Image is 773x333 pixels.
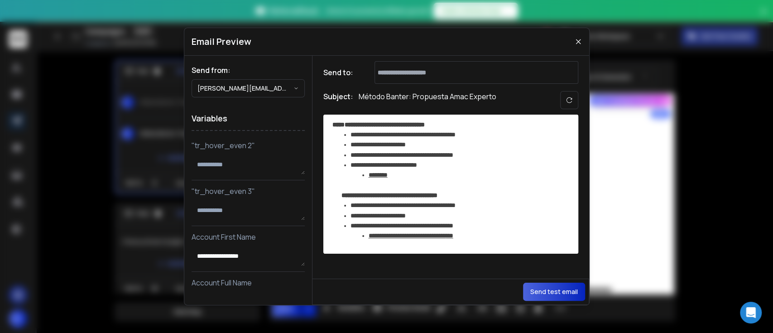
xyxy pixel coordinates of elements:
h1: Send to: [323,67,360,78]
div: Open Intercom Messenger [740,302,762,323]
h1: Email Preview [192,35,251,48]
p: "tr_hover_even 3" [192,186,305,197]
p: [PERSON_NAME][EMAIL_ADDRESS][DOMAIN_NAME] [197,84,293,93]
p: Account Full Name [192,277,305,288]
p: Método Banter: Propuesta Amac Experto [359,91,496,109]
button: Send test email [523,283,585,301]
p: Account First Name [192,232,305,242]
h1: Variables [192,106,305,131]
h1: Subject: [323,91,353,109]
h1: Send from: [192,65,305,76]
p: "tr_hover_even 2" [192,140,305,151]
